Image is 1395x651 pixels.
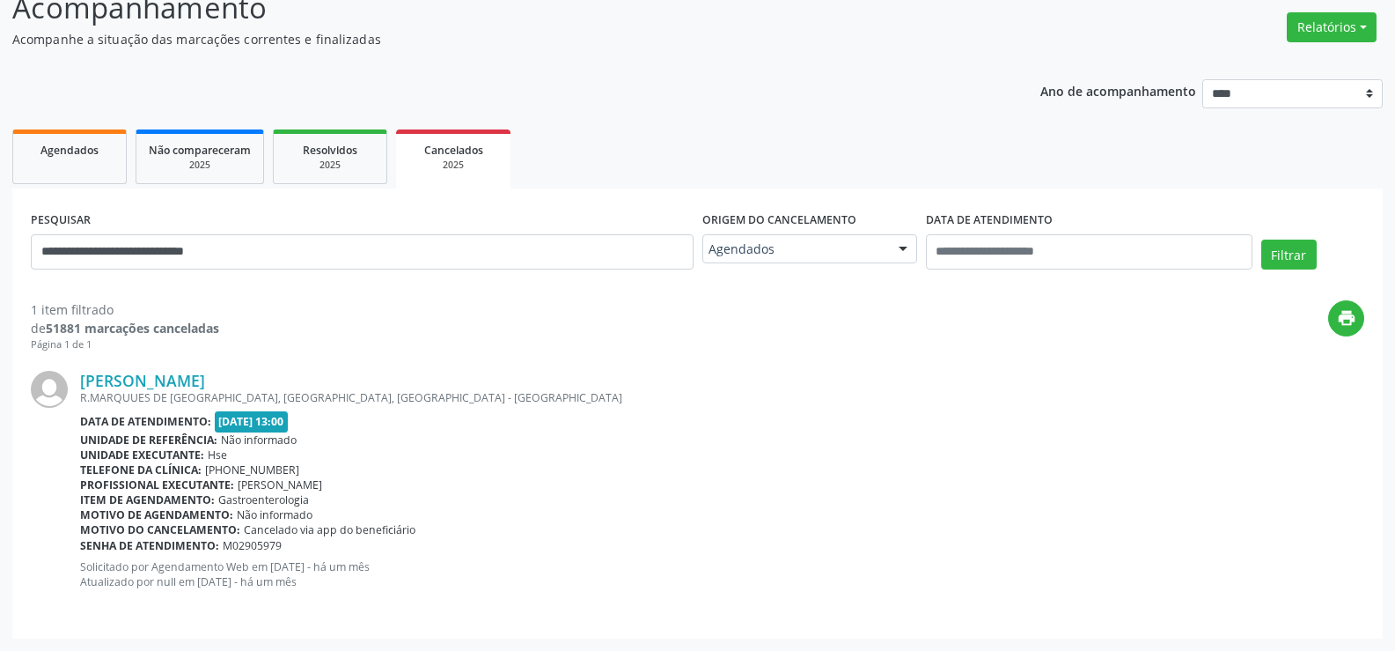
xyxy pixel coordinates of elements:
[1337,308,1356,328] i: print
[80,462,202,477] b: Telefone da clínica:
[31,371,68,408] img: img
[31,319,219,337] div: de
[205,462,299,477] span: [PHONE_NUMBER]
[1328,300,1364,337] button: print
[408,159,498,172] div: 2025
[80,492,215,507] b: Item de agendamento:
[424,143,483,158] span: Cancelados
[80,559,1364,589] p: Solicitado por Agendamento Web em [DATE] - há um mês Atualizado por null em [DATE] - há um mês
[80,371,205,390] a: [PERSON_NAME]
[31,300,219,319] div: 1 item filtrado
[31,207,91,234] label: PESQUISAR
[80,522,240,537] b: Motivo do cancelamento:
[218,492,309,507] span: Gastroenterologia
[46,320,219,337] strong: 51881 marcações canceladas
[1287,12,1377,42] button: Relatórios
[303,143,357,158] span: Resolvidos
[12,30,972,48] p: Acompanhe a situação das marcações correntes e finalizadas
[223,538,282,553] span: M02905979
[80,507,233,522] b: Motivo de agendamento:
[40,143,99,158] span: Agendados
[80,390,1364,405] div: R.MARQUUES DE [GEOGRAPHIC_DATA], [GEOGRAPHIC_DATA], [GEOGRAPHIC_DATA] - [GEOGRAPHIC_DATA]
[80,448,204,462] b: Unidade executante:
[926,207,1053,234] label: DATA DE ATENDIMENTO
[709,240,881,258] span: Agendados
[80,433,217,448] b: Unidade de referência:
[149,159,251,172] div: 2025
[237,507,312,522] span: Não informado
[80,414,211,429] b: Data de atendimento:
[215,411,289,432] span: [DATE] 13:00
[244,522,415,537] span: Cancelado via app do beneficiário
[221,433,297,448] span: Não informado
[208,448,227,462] span: Hse
[1261,240,1317,270] button: Filtrar
[149,143,251,158] span: Não compareceram
[238,477,322,492] span: [PERSON_NAME]
[80,538,219,553] b: Senha de atendimento:
[1040,79,1196,101] p: Ano de acompanhamento
[80,477,234,492] b: Profissional executante:
[31,337,219,352] div: Página 1 de 1
[702,207,856,234] label: Origem do cancelamento
[286,159,374,172] div: 2025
